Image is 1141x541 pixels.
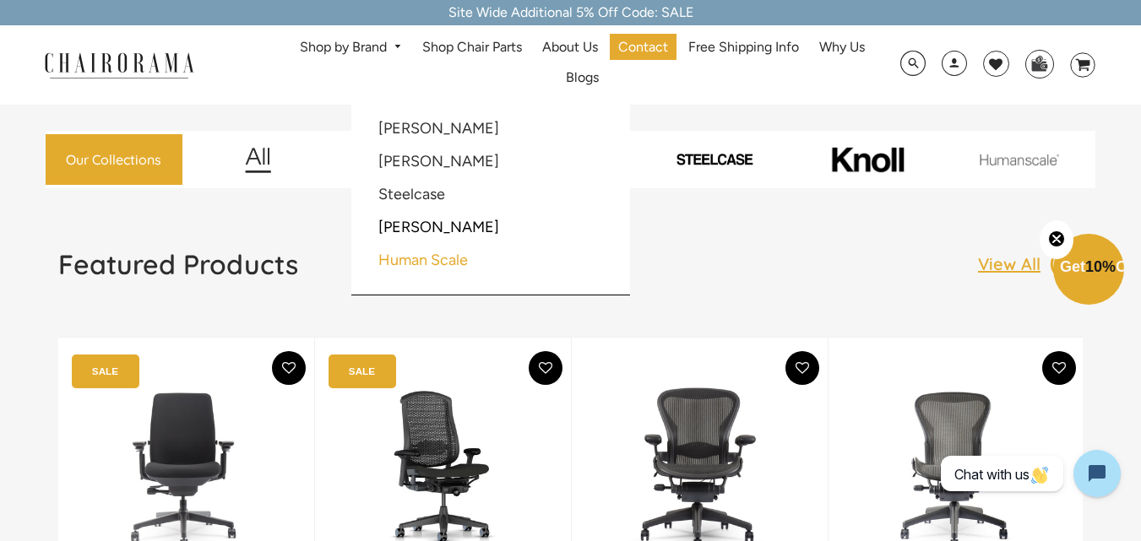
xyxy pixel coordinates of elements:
[35,50,204,79] img: chairorama
[618,39,668,57] span: Contact
[819,39,865,57] span: Why Us
[566,69,599,87] span: Blogs
[1060,258,1138,275] span: Get Off
[688,39,799,57] span: Free Shipping Info
[422,39,522,57] span: Shop Chair Parts
[1040,220,1073,259] button: Close teaser
[1053,235,1124,306] div: Get10%OffClose teaser
[557,65,607,91] a: Blogs
[291,35,410,61] a: Shop by Brand
[610,34,676,60] a: Contact
[534,34,606,60] a: About Us
[378,218,499,236] a: [PERSON_NAME]
[542,39,598,57] span: About Us
[414,34,530,60] a: Shop Chair Parts
[378,185,445,203] a: Steelcase
[680,34,807,60] a: Free Shipping Info
[1026,51,1052,76] img: WhatsApp_Image_2024-07-12_at_16.23.01.webp
[1085,258,1116,275] span: 10%
[378,152,499,170] a: [PERSON_NAME]
[811,34,873,60] a: Why Us
[378,119,499,138] a: [PERSON_NAME]
[275,34,890,96] nav: DesktopNavigation
[378,251,468,269] a: Human Scale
